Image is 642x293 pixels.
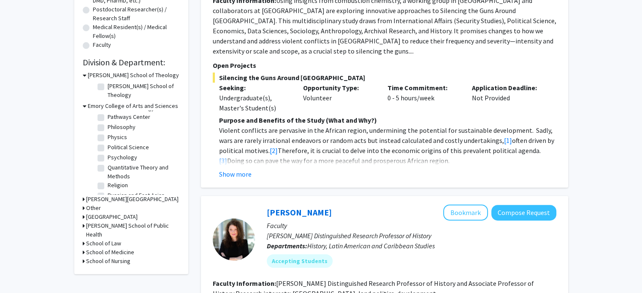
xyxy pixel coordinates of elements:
[6,255,36,287] iframe: Chat
[86,195,179,204] h3: [PERSON_NAME][GEOGRAPHIC_DATA]
[270,146,278,155] a: [2]
[88,102,178,110] h3: Emory College of Arts and Sciences
[381,83,466,113] div: 0 - 5 hours/week
[219,125,556,166] p: Violent conflicts are pervasive in the African region, undermining the potential for sustainable ...
[88,71,179,80] h3: [PERSON_NAME] School of Theology
[219,116,377,124] strong: Purpose and Benefits of the Study (What and Why?)
[219,156,227,165] a: [3]
[108,133,127,142] label: Physics
[93,23,180,40] label: Medical Resident(s) / Medical Fellow(s)
[267,242,307,250] b: Departments:
[213,279,276,288] b: Faculty Information:
[267,207,332,218] a: [PERSON_NAME]
[86,248,134,257] h3: School of Medicine
[307,242,435,250] span: History, Latin American and Caribbean Studies
[219,83,291,93] p: Seeking:
[213,60,556,70] p: Open Projects
[108,82,178,99] label: [PERSON_NAME] School of Theology
[491,205,556,220] button: Compose Request to Adriana Chira
[219,169,252,179] button: Show more
[297,83,381,113] div: Volunteer
[93,5,180,23] label: Postdoctoral Researcher(s) / Research Staff
[83,57,180,67] h2: Division & Department:
[267,220,556,231] p: Faculty
[93,40,111,49] label: Faculty
[443,204,488,220] button: Add Adriana Chira to Bookmarks
[108,123,135,132] label: Philosophy
[504,136,512,145] a: [1]
[108,181,128,190] label: Religion
[86,257,130,266] h3: School of Nursing
[108,191,178,209] label: Russian and East Asian Languages and Cultures
[213,73,556,83] span: Silencing the Guns Around [GEOGRAPHIC_DATA]
[108,153,137,162] label: Psychology
[267,254,333,268] mat-chip: Accepting Students
[86,204,101,212] h3: Other
[108,163,178,181] label: Quantitative Theory and Methods
[387,83,459,93] p: Time Commitment:
[219,93,291,113] div: Undergraduate(s), Master's Student(s)
[472,83,544,93] p: Application Deadline:
[303,83,375,93] p: Opportunity Type:
[267,231,556,241] p: [PERSON_NAME] Distinguished Research Professor of History
[86,221,180,239] h3: [PERSON_NAME] School of Public Health
[108,113,150,121] label: Pathways Center
[86,239,121,248] h3: School of Law
[108,143,149,152] label: Political Science
[466,83,550,113] div: Not Provided
[86,212,138,221] h3: [GEOGRAPHIC_DATA]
